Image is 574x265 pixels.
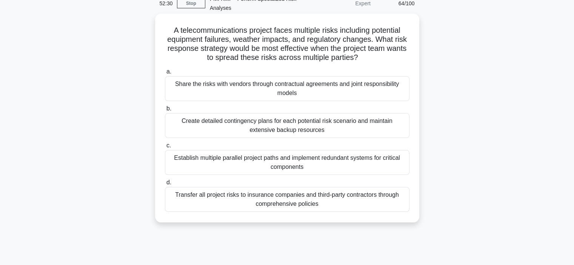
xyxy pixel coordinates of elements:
[166,142,171,149] span: c.
[165,113,409,138] div: Create detailed contingency plans for each potential risk scenario and maintain extensive backup ...
[166,105,171,112] span: b.
[166,68,171,75] span: a.
[165,150,409,175] div: Establish multiple parallel project paths and implement redundant systems for critical components
[165,187,409,212] div: Transfer all project risks to insurance companies and third-party contractors through comprehensi...
[166,179,171,185] span: d.
[165,76,409,101] div: Share the risks with vendors through contractual agreements and joint responsibility models
[164,26,410,63] h5: A telecommunications project faces multiple risks including potential equipment failures, weather...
